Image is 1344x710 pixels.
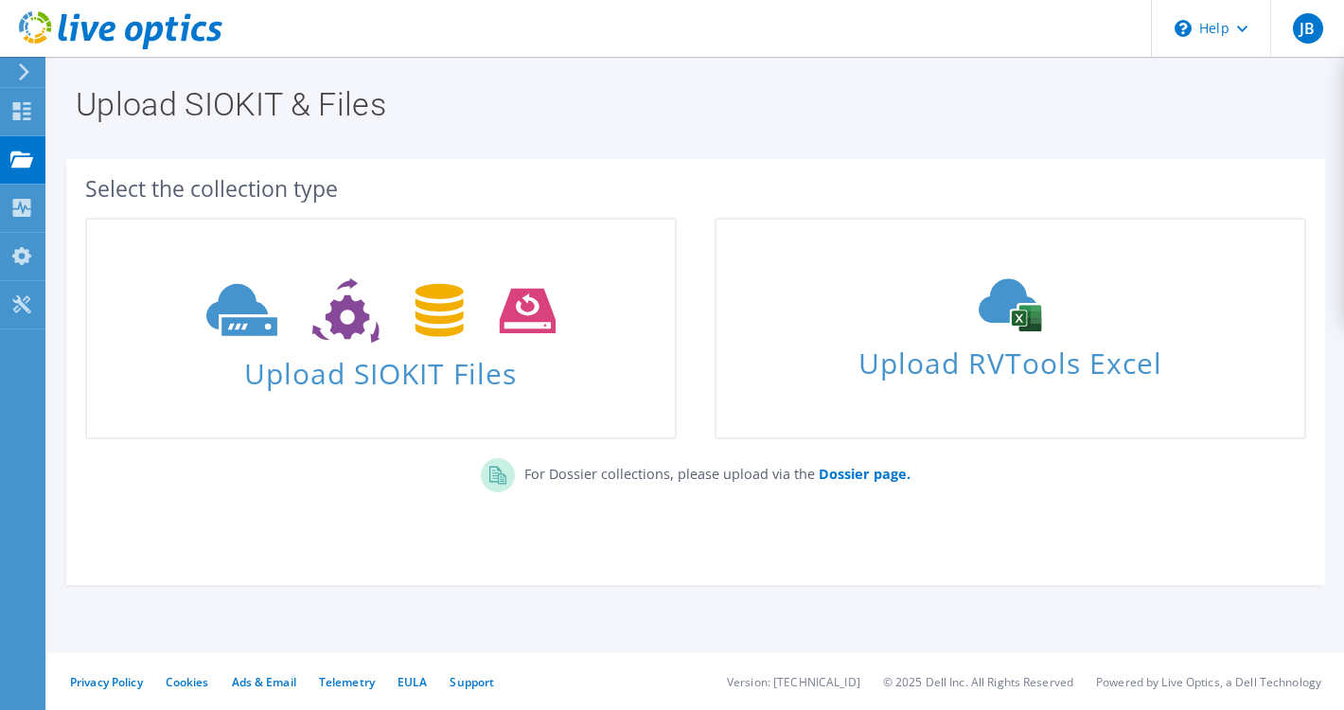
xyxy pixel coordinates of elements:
[715,218,1306,439] a: Upload RVTools Excel
[450,674,494,690] a: Support
[319,674,375,690] a: Telemetry
[515,458,911,485] p: For Dossier collections, please upload via the
[815,465,911,483] a: Dossier page.
[716,338,1304,379] span: Upload RVTools Excel
[883,674,1073,690] li: © 2025 Dell Inc. All Rights Reserved
[1096,674,1321,690] li: Powered by Live Optics, a Dell Technology
[1293,13,1323,44] span: JB
[85,178,1306,199] div: Select the collection type
[232,674,296,690] a: Ads & Email
[1175,20,1192,37] svg: \n
[166,674,209,690] a: Cookies
[87,347,675,388] span: Upload SIOKIT Files
[70,674,143,690] a: Privacy Policy
[85,218,677,439] a: Upload SIOKIT Files
[398,674,427,690] a: EULA
[76,88,1306,120] h1: Upload SIOKIT & Files
[727,674,860,690] li: Version: [TECHNICAL_ID]
[819,465,911,483] b: Dossier page.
